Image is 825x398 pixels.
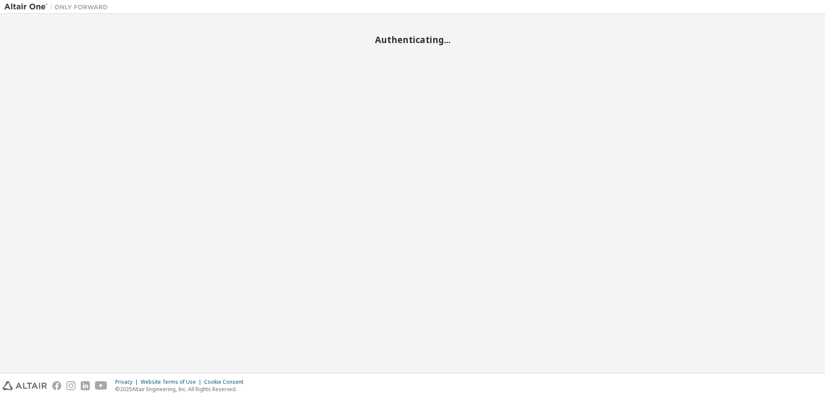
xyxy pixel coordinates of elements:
[66,381,76,390] img: instagram.svg
[115,379,141,386] div: Privacy
[4,3,112,11] img: Altair One
[3,381,47,390] img: altair_logo.svg
[115,386,249,393] p: © 2025 Altair Engineering, Inc. All Rights Reserved.
[204,379,249,386] div: Cookie Consent
[4,34,821,45] h2: Authenticating...
[52,381,61,390] img: facebook.svg
[141,379,204,386] div: Website Terms of Use
[95,381,107,390] img: youtube.svg
[81,381,90,390] img: linkedin.svg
